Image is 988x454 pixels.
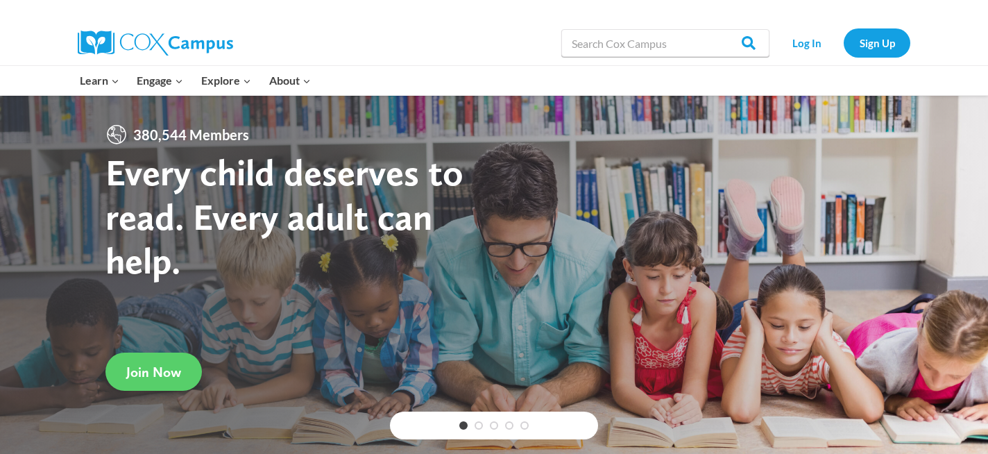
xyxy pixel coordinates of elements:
[126,364,181,380] span: Join Now
[201,72,251,90] span: Explore
[128,124,255,146] span: 380,544 Members
[776,28,910,57] nav: Secondary Navigation
[776,28,837,57] a: Log In
[105,353,202,391] a: Join Now
[105,150,463,283] strong: Every child deserves to read. Every adult can help.
[844,28,910,57] a: Sign Up
[137,72,183,90] span: Engage
[269,72,311,90] span: About
[505,421,513,430] a: 4
[80,72,119,90] span: Learn
[561,29,769,57] input: Search Cox Campus
[490,421,498,430] a: 3
[475,421,483,430] a: 2
[459,421,468,430] a: 1
[520,421,529,430] a: 5
[71,66,319,95] nav: Primary Navigation
[78,31,233,56] img: Cox Campus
